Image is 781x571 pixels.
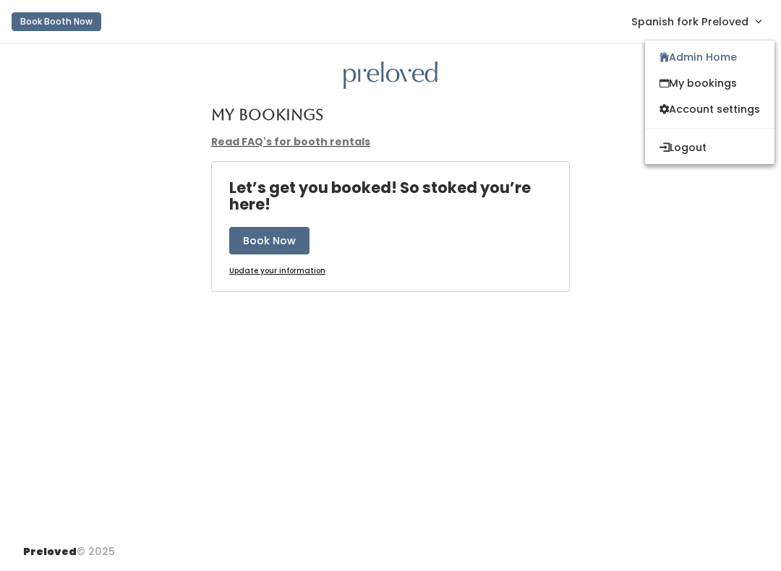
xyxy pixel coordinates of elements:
[12,6,101,38] a: Book Booth Now
[229,227,310,254] button: Book Now
[211,106,323,123] h4: My Bookings
[229,179,569,212] h4: Let’s get you booked! So stoked you’re here!
[229,265,325,276] u: Update your information
[229,266,325,277] a: Update your information
[343,61,438,90] img: preloved logo
[645,96,774,122] a: Account settings
[631,14,748,30] span: Spanish fork Preloved
[645,44,774,70] a: Admin Home
[617,6,775,37] a: Spanish fork Preloved
[645,134,774,160] button: Logout
[23,544,77,559] span: Preloved
[12,12,101,31] button: Book Booth Now
[211,134,370,149] a: Read FAQ's for booth rentals
[645,70,774,96] a: My bookings
[23,533,115,559] div: © 2025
